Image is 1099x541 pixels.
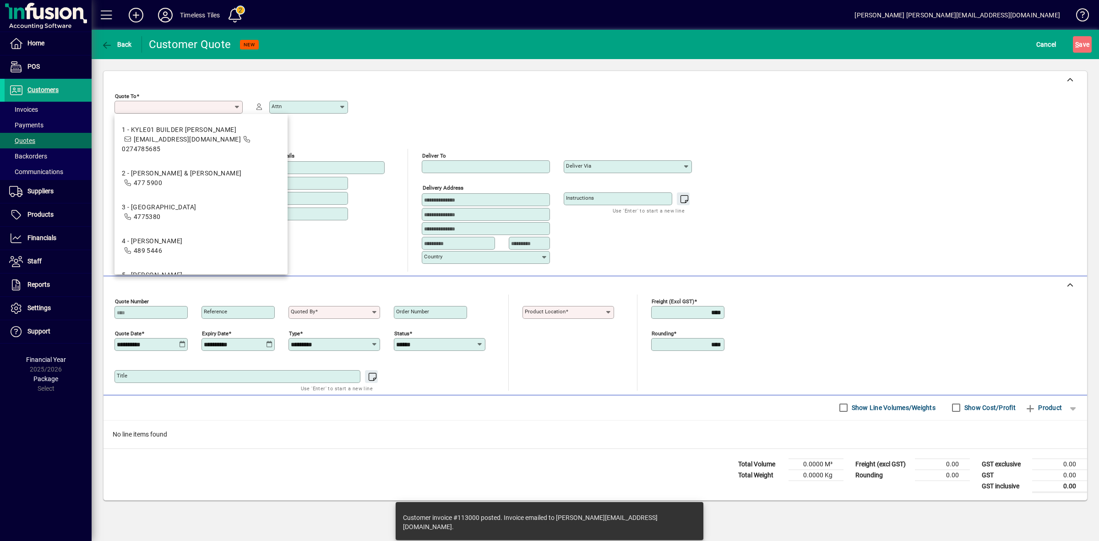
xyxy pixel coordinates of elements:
[114,161,288,195] mat-option: 2 - C ABRAHAM & M MCENTYRE
[27,63,40,70] span: POS
[122,125,280,135] div: 1 - KYLE01 BUILDER [PERSON_NAME]
[134,136,241,143] span: [EMAIL_ADDRESS][DOMAIN_NAME]
[394,330,409,336] mat-label: Status
[851,470,915,481] td: Rounding
[26,356,66,363] span: Financial Year
[27,257,42,265] span: Staff
[5,250,92,273] a: Staff
[115,298,149,304] mat-label: Quote number
[1032,470,1087,481] td: 0.00
[5,164,92,180] a: Communications
[289,330,300,336] mat-label: Type
[5,117,92,133] a: Payments
[5,55,92,78] a: POS
[789,470,843,481] td: 0.0000 Kg
[114,118,288,161] mat-option: 1 - KYLE01 BUILDER KEITH
[134,213,161,220] span: 4775380
[9,106,38,113] span: Invoices
[180,8,220,22] div: Timeless Tiles
[652,298,694,304] mat-label: Freight (excl GST)
[5,297,92,320] a: Settings
[149,37,231,52] div: Customer Quote
[1075,41,1079,48] span: S
[114,229,288,263] mat-option: 4 - ROSS ABERNETHY
[272,103,282,109] mat-label: Attn
[977,481,1032,492] td: GST inclusive
[566,163,591,169] mat-label: Deliver via
[5,273,92,296] a: Reports
[27,86,59,93] span: Customers
[122,270,182,280] div: 5 - [PERSON_NAME]
[5,133,92,148] a: Quotes
[202,330,229,336] mat-label: Expiry date
[115,93,136,99] mat-label: Quote To
[99,36,134,53] button: Back
[204,308,227,315] mat-label: Reference
[117,372,127,379] mat-label: Title
[1034,36,1059,53] button: Cancel
[92,36,142,53] app-page-header-button: Back
[27,328,50,335] span: Support
[396,308,429,315] mat-label: Order number
[1032,459,1087,470] td: 0.00
[977,470,1032,481] td: GST
[652,330,674,336] mat-label: Rounding
[915,470,970,481] td: 0.00
[103,421,1087,448] div: No line items found
[1025,400,1062,415] span: Product
[27,304,51,311] span: Settings
[734,470,789,481] td: Total Weight
[114,195,288,229] mat-option: 3 - ABBEY LODGE
[27,187,54,195] span: Suppliers
[977,459,1032,470] td: GST exclusive
[101,41,132,48] span: Back
[9,137,35,144] span: Quotes
[9,121,44,129] span: Payments
[134,179,163,186] span: 477 5900
[734,459,789,470] td: Total Volume
[424,253,442,260] mat-label: Country
[121,7,151,23] button: Add
[122,169,241,178] div: 2 - [PERSON_NAME] & [PERSON_NAME]
[5,32,92,55] a: Home
[27,39,44,47] span: Home
[915,459,970,470] td: 0.00
[5,180,92,203] a: Suppliers
[244,42,255,48] span: NEW
[851,459,915,470] td: Freight (excl GST)
[301,383,373,393] mat-hint: Use 'Enter' to start a new line
[1032,481,1087,492] td: 0.00
[27,234,56,241] span: Financials
[122,202,196,212] div: 3 - [GEOGRAPHIC_DATA]
[27,211,54,218] span: Products
[850,403,936,412] label: Show Line Volumes/Weights
[403,513,687,531] div: Customer invoice #113000 posted. Invoice emailed to [PERSON_NAME][EMAIL_ADDRESS][DOMAIN_NAME].
[5,203,92,226] a: Products
[525,308,566,315] mat-label: Product location
[1020,399,1066,416] button: Product
[854,8,1060,22] div: [PERSON_NAME] [PERSON_NAME][EMAIL_ADDRESS][DOMAIN_NAME]
[115,330,141,336] mat-label: Quote date
[27,281,50,288] span: Reports
[613,205,685,216] mat-hint: Use 'Enter' to start a new line
[789,459,843,470] td: 0.0000 M³
[9,168,63,175] span: Communications
[134,247,163,254] span: 489 5446
[122,236,182,246] div: 4 - [PERSON_NAME]
[1036,37,1056,52] span: Cancel
[1073,36,1092,53] button: Save
[291,308,315,315] mat-label: Quoted by
[151,7,180,23] button: Profile
[9,153,47,160] span: Backorders
[33,375,58,383] span: Package
[963,403,1016,412] label: Show Cost/Profit
[122,145,160,153] span: 0274785685
[5,227,92,250] a: Financials
[1075,37,1089,52] span: ave
[5,320,92,343] a: Support
[5,148,92,164] a: Backorders
[422,153,446,159] mat-label: Deliver To
[5,102,92,117] a: Invoices
[566,195,594,201] mat-label: Instructions
[114,263,288,287] mat-option: 5 - IRENE ABERNETHY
